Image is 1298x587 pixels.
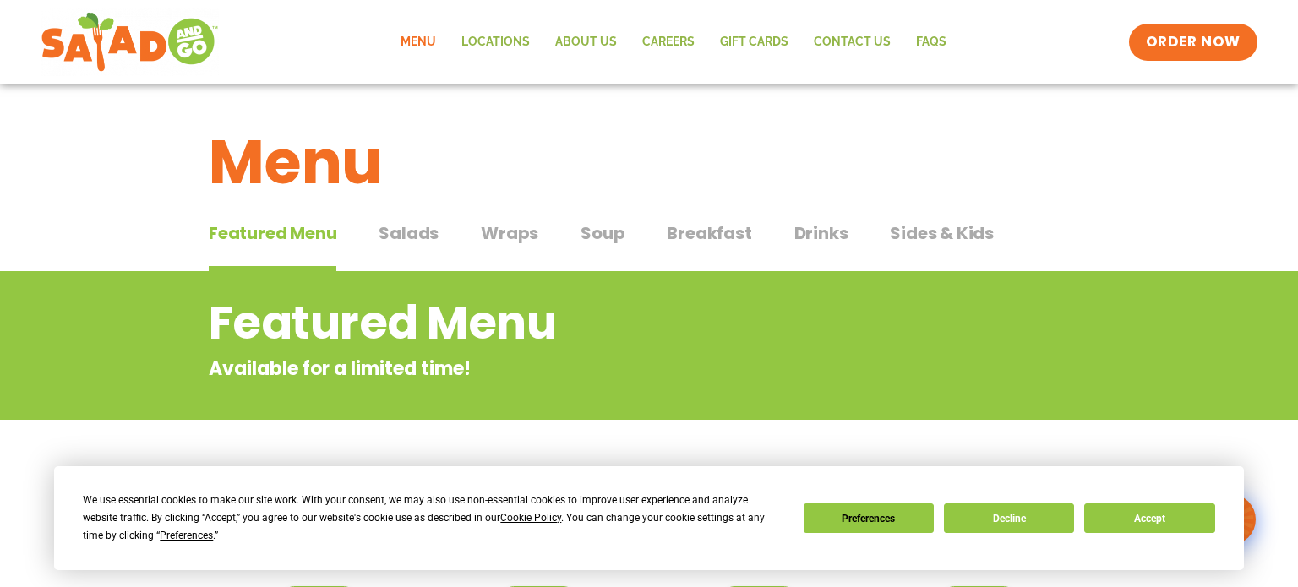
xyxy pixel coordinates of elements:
button: Preferences [804,503,934,533]
h2: Featured Menu [209,289,953,357]
a: Locations [449,23,543,62]
span: Preferences [160,530,213,541]
span: Drinks [794,220,848,246]
a: Contact Us [801,23,903,62]
a: About Us [543,23,630,62]
div: We use essential cookies to make our site work. With your consent, we may also use non-essential ... [83,492,783,545]
span: Wraps [481,220,538,246]
span: Soup [581,220,624,246]
a: Careers [630,23,707,62]
a: FAQs [903,23,959,62]
a: ORDER NOW [1129,24,1257,61]
h1: Menu [209,117,1089,208]
span: Cookie Policy [500,512,561,524]
button: Accept [1084,503,1214,533]
span: Featured Menu [209,220,336,246]
span: ORDER NOW [1146,32,1241,52]
a: Menu [388,23,449,62]
span: Salads [379,220,439,246]
img: new-SAG-logo-768×292 [41,8,219,76]
span: Sides & Kids [890,220,994,246]
div: Cookie Consent Prompt [54,466,1244,570]
nav: Menu [388,23,959,62]
p: Available for a limited time! [209,355,953,383]
a: GIFT CARDS [707,23,801,62]
button: Decline [944,503,1074,533]
div: Tabbed content [209,215,1089,272]
span: Breakfast [667,220,751,246]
